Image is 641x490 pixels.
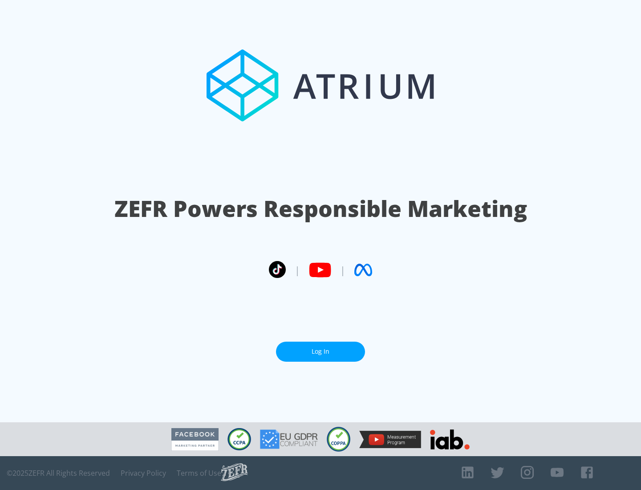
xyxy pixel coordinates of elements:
img: CCPA Compliant [227,428,251,450]
span: © 2025 ZEFR All Rights Reserved [7,469,110,478]
a: Log In [276,342,365,362]
img: Facebook Marketing Partner [171,428,219,451]
span: | [340,263,345,277]
img: YouTube Measurement Program [359,431,421,448]
img: GDPR Compliant [260,429,318,449]
a: Privacy Policy [121,469,166,478]
h1: ZEFR Powers Responsible Marketing [114,193,527,224]
img: COPPA Compliant [327,427,350,452]
a: Terms of Use [177,469,221,478]
span: | [295,263,300,277]
img: IAB [430,429,470,449]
